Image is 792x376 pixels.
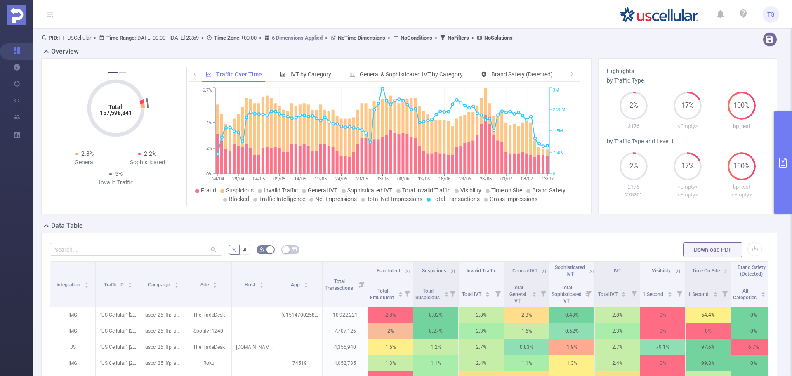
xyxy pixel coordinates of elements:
span: Gross Impressions [490,196,537,202]
tspan: 04/05 [253,176,265,182]
span: Time On Site [692,268,720,274]
p: Roku [186,355,231,371]
tspan: 6.7% [203,88,212,93]
p: 2.7% [595,339,640,355]
i: icon: caret-down [398,293,403,296]
p: 7,707,126 [323,323,368,339]
i: icon: caret-up [761,291,765,293]
i: icon: line-chart [206,71,212,77]
b: No Time Dimensions [338,35,385,41]
i: icon: bar-chart [280,71,286,77]
b: PID: [49,35,59,41]
span: 2.8% [81,150,94,157]
span: Total IVT [462,291,483,297]
span: % [232,246,236,253]
p: 4,355,940 [323,339,368,355]
i: icon: caret-up [713,291,717,293]
p: 0% [731,323,776,339]
p: uscc_25_ffp_ac_post_PM_na [275201] [141,323,186,339]
tspan: 08/07 [521,176,533,182]
p: 1.9% [549,339,594,355]
i: icon: caret-up [213,281,217,284]
i: icon: right [570,71,575,76]
span: Integration [57,282,82,288]
button: 2 [119,72,126,73]
span: Sophisticated IVT [555,265,585,277]
p: 2176 [607,183,661,191]
div: Sort [667,291,672,296]
div: Sophisticated [116,158,179,167]
i: Filter menu [719,280,731,307]
i: icon: caret-up [532,291,537,293]
i: Filter menu [583,280,594,307]
i: Filter menu [447,280,458,307]
span: General IVT [308,187,337,194]
span: App [291,282,301,288]
p: 0% [686,323,731,339]
h2: Overview [51,47,79,57]
span: Total Fraudulent [370,288,395,300]
p: 0% [731,307,776,323]
p: Spotify [1240] [186,323,231,339]
p: 1.5% [368,339,413,355]
b: No Conditions [401,35,432,41]
p: "US Cellular" [2176] [96,323,141,339]
i: icon: caret-down [85,284,89,287]
span: Total Sophisticated IVT [552,285,582,304]
tspan: 0 [553,171,555,177]
p: 74519 [277,355,322,371]
img: Protected Media [7,5,26,25]
span: # [243,246,247,253]
p: 1.6% [504,323,549,339]
i: icon: table [292,247,297,252]
i: icon: caret-up [174,281,179,284]
span: Brand Safety (Detected) [491,71,553,78]
p: bp_test [714,122,768,130]
tspan: 14/05 [294,176,306,182]
span: 2% [620,102,648,109]
i: Filter menu [674,280,685,307]
span: IVT [614,268,621,274]
span: Total General IVT [509,285,526,304]
div: General [53,158,116,167]
tspan: Total: [108,104,124,110]
i: icon: caret-down [532,293,537,296]
span: FT_USCellular [DATE] 00:00 - [DATE] 23:59 +00:00 [41,35,513,41]
i: icon: caret-down [213,284,217,287]
input: Search... [50,243,222,256]
p: TheTradeDesk [186,339,231,355]
tspan: 23/06 [459,176,471,182]
tspan: 4% [206,120,212,125]
p: 2.8% [368,307,413,323]
tspan: 13/06 [418,176,430,182]
div: Sort [304,281,309,286]
tspan: 1.5M [553,128,563,134]
i: icon: caret-down [667,293,672,296]
p: 79.1% [640,339,685,355]
tspan: 03/07 [500,176,512,182]
span: Total Suspicious [415,288,441,300]
span: <Empty> [731,192,752,198]
tspan: 09/05 [273,176,285,182]
span: > [91,35,99,41]
div: Sort [532,291,537,296]
p: 0.62% [549,323,594,339]
p: 99.8% [686,355,731,371]
span: Traffic Over Time [216,71,262,78]
i: icon: caret-up [622,291,626,293]
p: 2.7% [459,339,504,355]
div: Sort [713,291,718,296]
span: Fraudulent [377,268,401,274]
tspan: 08/06 [397,176,409,182]
span: > [257,35,264,41]
p: 2.3% [459,323,504,339]
i: icon: user [41,35,49,40]
b: Time Range: [106,35,136,41]
p: 2.3% [595,323,640,339]
tspan: 29/05 [356,176,368,182]
p: 97.6% [686,339,731,355]
span: Visibility [460,187,481,194]
p: 0.02% [413,307,458,323]
tspan: 29/04 [232,176,244,182]
div: Sort [174,281,179,286]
